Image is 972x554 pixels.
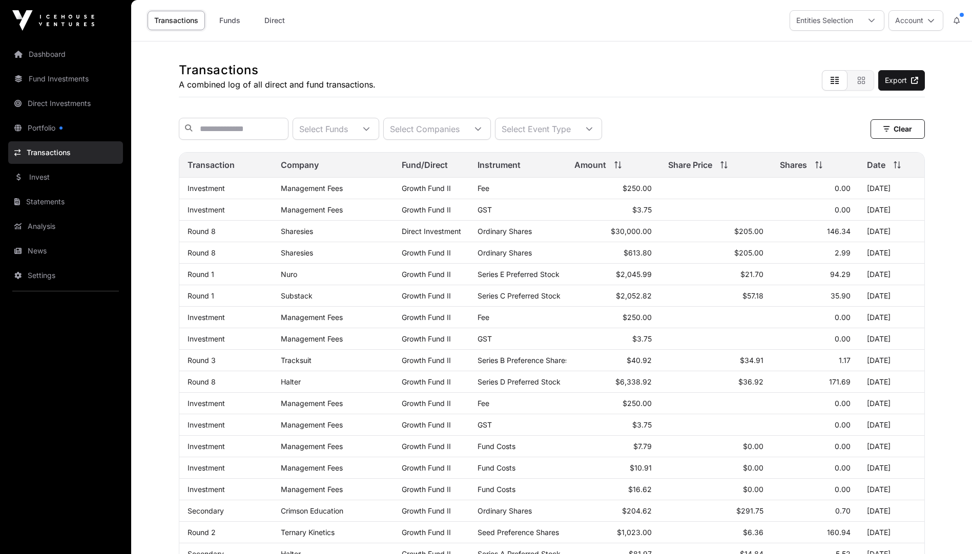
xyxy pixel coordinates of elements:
p: Management Fees [281,184,385,193]
a: Growth Fund II [402,248,451,257]
span: 0.00 [835,399,851,408]
p: Management Fees [281,442,385,451]
span: Ordinary Shares [478,506,532,515]
span: Series B Preference Shares [478,356,569,365]
a: Tracksuit [281,356,312,365]
a: Funds [209,11,250,30]
a: Investment [188,313,225,322]
a: Ternary Kinetics [281,528,335,537]
span: $0.00 [743,463,763,472]
a: Dashboard [8,43,123,66]
a: Round 1 [188,291,214,300]
span: Company [281,159,319,171]
td: $250.00 [566,178,660,199]
span: 0.00 [835,463,851,472]
a: Investment [188,184,225,193]
span: $36.92 [738,377,763,386]
span: Instrument [478,159,521,171]
td: $6,338.92 [566,371,660,393]
a: Statements [8,190,123,213]
button: Clear [871,119,925,139]
span: $205.00 [734,248,763,257]
a: Analysis [8,215,123,238]
span: Direct Investment [402,227,461,236]
td: [DATE] [859,328,924,350]
a: Round 8 [188,227,216,236]
a: Investment [188,334,225,343]
a: Growth Fund II [402,442,451,451]
a: Growth Fund II [402,399,451,408]
td: [DATE] [859,307,924,328]
p: Management Fees [281,485,385,494]
a: Growth Fund II [402,528,451,537]
a: Round 8 [188,248,216,257]
a: Growth Fund II [402,463,451,472]
td: $3.75 [566,328,660,350]
a: Investment [188,463,225,472]
span: 0.00 [835,442,851,451]
a: Growth Fund II [402,485,451,494]
span: 0.00 [835,334,851,343]
span: $0.00 [743,485,763,494]
span: $205.00 [734,227,763,236]
a: Investment [188,420,225,429]
span: Fund Costs [478,442,515,451]
a: Growth Fund II [402,420,451,429]
span: 0.00 [835,184,851,193]
a: Secondary [188,506,224,515]
a: Growth Fund II [402,356,451,365]
p: Management Fees [281,334,385,343]
a: Growth Fund II [402,205,451,214]
p: Management Fees [281,399,385,408]
a: Round 1 [188,270,214,279]
td: $10.91 [566,457,660,479]
span: Series D Preferred Stock [478,377,561,386]
td: $2,045.99 [566,264,660,285]
a: Round 3 [188,356,216,365]
a: Invest [8,166,123,188]
span: GST [478,205,492,214]
td: [DATE] [859,457,924,479]
div: Chat Widget [921,505,972,554]
span: 0.00 [835,313,851,322]
p: A combined log of all direct and fund transactions. [179,78,376,91]
a: Fund Investments [8,68,123,90]
span: 94.29 [830,270,851,279]
td: [DATE] [859,414,924,436]
a: Growth Fund II [402,506,451,515]
span: Ordinary Shares [478,248,532,257]
span: Fund Costs [478,485,515,494]
span: Series E Preferred Stock [478,270,560,279]
td: [DATE] [859,285,924,307]
a: Settings [8,264,123,287]
a: Growth Fund II [402,291,451,300]
td: [DATE] [859,500,924,522]
img: Icehouse Ventures Logo [12,10,94,31]
span: $21.70 [740,270,763,279]
a: Growth Fund II [402,334,451,343]
span: 0.00 [835,420,851,429]
td: $3.75 [566,199,660,221]
td: $613.80 [566,242,660,264]
button: Account [888,10,943,31]
span: Amount [574,159,606,171]
span: 2.99 [835,248,851,257]
a: Growth Fund II [402,270,451,279]
a: Transactions [8,141,123,164]
td: [DATE] [859,178,924,199]
span: Fee [478,313,489,322]
a: Direct Investments [8,92,123,115]
td: $250.00 [566,307,660,328]
p: Management Fees [281,420,385,429]
td: [DATE] [859,371,924,393]
span: Date [867,159,885,171]
td: $204.62 [566,500,660,522]
a: Round 8 [188,377,216,386]
span: Fund Costs [478,463,515,472]
td: [DATE] [859,350,924,371]
td: [DATE] [859,221,924,242]
span: $34.91 [740,356,763,365]
span: $0.00 [743,442,763,451]
span: Transaction [188,159,235,171]
span: 171.69 [829,377,851,386]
